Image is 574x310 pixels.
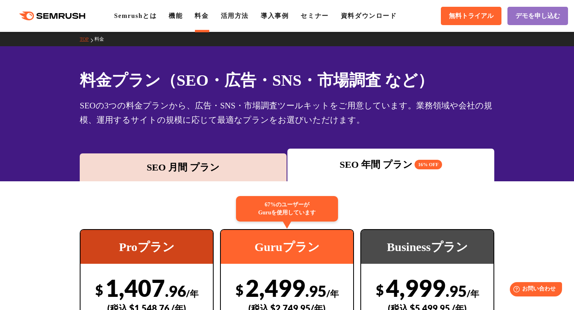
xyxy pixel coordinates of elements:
[507,7,568,25] a: デモを申し込む
[467,288,479,299] span: /年
[236,196,338,222] div: 67%のユーザーが Guruを使用しています
[94,36,110,42] a: 料金
[291,157,490,172] div: SEO 年間 プラン
[446,282,467,300] span: .95
[165,282,186,300] span: .96
[81,230,213,264] div: Proプラン
[236,282,244,298] span: $
[341,12,397,19] a: 資料ダウンロード
[503,279,565,301] iframe: Help widget launcher
[80,36,94,42] a: TOP
[301,12,328,19] a: セミナー
[376,282,384,298] span: $
[80,98,494,127] div: SEOの3つの料金プランから、広告・SNS・市場調査ツールキットをご用意しています。業務領域や会社の規模、運用するサイトの規模に応じて最適なプランをお選びいただけます。
[221,12,249,19] a: 活用方法
[169,12,183,19] a: 機能
[415,160,442,169] span: 16% OFF
[84,160,283,175] div: SEO 月間 プラン
[195,12,208,19] a: 料金
[515,12,560,20] span: デモを申し込む
[305,282,326,300] span: .95
[221,230,353,264] div: Guruプラン
[80,69,494,92] h1: 料金プラン（SEO・広告・SNS・市場調査 など）
[361,230,493,264] div: Businessプラン
[449,12,493,20] span: 無料トライアル
[186,288,199,299] span: /年
[95,282,103,298] span: $
[326,288,339,299] span: /年
[441,7,501,25] a: 無料トライアル
[114,12,157,19] a: Semrushとは
[261,12,289,19] a: 導入事例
